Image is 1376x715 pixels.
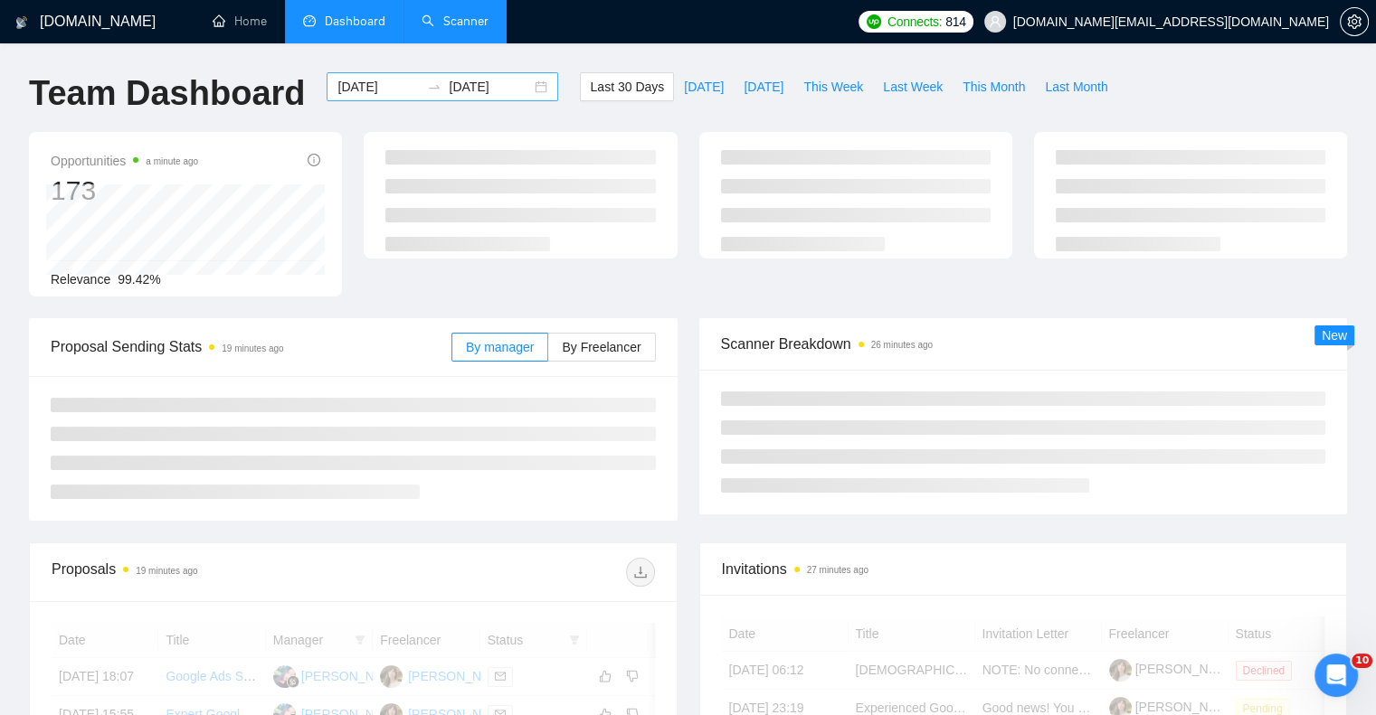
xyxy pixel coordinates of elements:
button: This Week [793,72,873,101]
a: searchScanner [422,14,489,29]
time: a minute ago [146,156,198,166]
span: Last Week [883,77,943,97]
span: info-circle [308,154,320,166]
iframe: Intercom live chat [1314,654,1358,697]
span: Last Month [1045,77,1107,97]
time: 26 minutes ago [871,340,933,350]
button: Last 30 Days [580,72,674,101]
button: [DATE] [734,72,793,101]
span: Dashboard [325,14,385,29]
button: This Month [953,72,1035,101]
span: Opportunities [51,150,198,172]
span: Relevance [51,272,110,287]
span: This Month [963,77,1025,97]
a: setting [1340,14,1369,29]
div: Proposals [52,558,353,587]
input: End date [449,77,531,97]
img: upwork-logo.png [867,14,881,29]
span: 814 [945,12,965,32]
button: Last Week [873,72,953,101]
span: [DATE] [744,77,783,97]
span: user [989,15,1001,28]
button: Last Month [1035,72,1117,101]
span: By manager [466,340,534,354]
span: This Week [803,77,863,97]
time: 19 minutes ago [136,566,197,576]
time: 19 minutes ago [222,343,283,353]
input: Start date [337,77,420,97]
span: By Freelancer [562,340,641,354]
span: to [427,80,441,94]
span: setting [1341,14,1368,29]
button: setting [1340,7,1369,36]
span: Scanner Breakdown [721,333,1326,355]
span: New [1322,328,1347,343]
span: 10 [1352,654,1372,668]
span: [DATE] [684,77,724,97]
span: swap-right [427,80,441,94]
h1: Team Dashboard [29,72,305,115]
span: dashboard [303,14,316,27]
span: Proposal Sending Stats [51,335,451,358]
div: 173 [51,174,198,208]
a: homeHome [213,14,267,29]
span: Last 30 Days [590,77,664,97]
span: Connects: [887,12,942,32]
img: logo [15,8,28,37]
span: Invitations [722,558,1325,580]
time: 27 minutes ago [807,565,868,575]
span: 99.42% [118,272,160,287]
button: [DATE] [674,72,734,101]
